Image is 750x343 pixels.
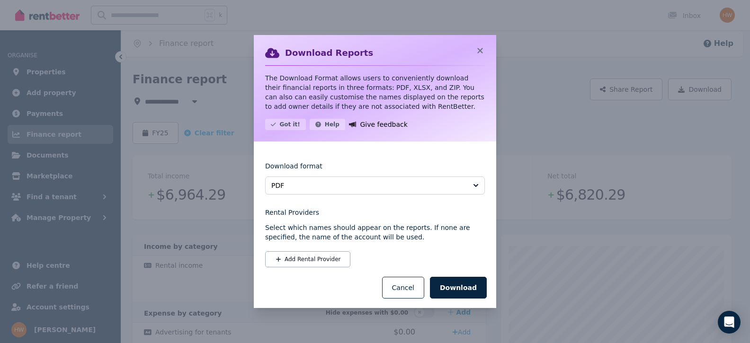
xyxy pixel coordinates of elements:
a: Give feedback [349,119,408,130]
button: PDF [265,176,485,194]
div: Open Intercom Messenger [718,311,741,334]
span: PDF [271,181,465,190]
button: Cancel [382,277,424,299]
button: Download [430,277,487,299]
p: The Download Format allows users to conveniently download their financial reports in three format... [265,73,485,111]
label: Download format [265,161,322,176]
button: Add Rental Provider [265,251,350,267]
button: Help [310,119,345,130]
button: Got it! [265,119,306,130]
h2: Download Reports [285,46,373,60]
legend: Rental Providers [265,208,485,217]
p: Select which names should appear on the reports. If none are specified, the name of the account w... [265,223,485,242]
